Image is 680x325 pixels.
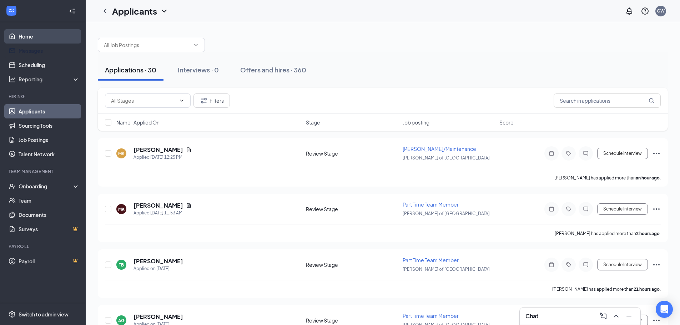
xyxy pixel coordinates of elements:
input: All Stages [111,97,176,105]
div: MK [118,206,125,212]
input: All Job Postings [104,41,190,49]
p: [PERSON_NAME] has applied more than . [555,230,661,237]
button: Schedule Interview [597,259,648,270]
h1: Applicants [112,5,157,17]
svg: UserCheck [9,183,16,190]
b: 2 hours ago [636,231,660,236]
span: Part Time Team Member [403,201,459,208]
b: an hour ago [636,175,660,181]
svg: ChevronDown [179,98,185,103]
svg: Document [186,147,192,153]
div: Open Intercom Messenger [656,301,673,318]
svg: Notifications [625,7,634,15]
svg: Ellipses [652,260,661,269]
svg: ChevronDown [160,7,168,15]
span: Name · Applied On [116,119,160,126]
svg: Tag [564,151,573,156]
h5: [PERSON_NAME] [134,146,183,154]
span: Score [499,119,514,126]
a: Team [19,193,80,208]
button: Schedule Interview [597,203,648,215]
svg: Settings [9,311,16,318]
svg: ChevronUp [612,312,620,320]
svg: Tag [564,206,573,212]
span: Stage [306,119,320,126]
svg: Tag [564,262,573,268]
div: Switch to admin view [19,311,69,318]
div: Onboarding [19,183,74,190]
div: Team Management [9,168,78,174]
button: Schedule Interview [597,148,648,159]
button: Minimize [623,310,635,322]
span: [PERSON_NAME] of [GEOGRAPHIC_DATA] [403,266,490,272]
svg: MagnifyingGlass [649,98,654,103]
span: Part Time Team Member [403,313,459,319]
div: Payroll [9,243,78,249]
svg: ChevronDown [193,42,199,48]
div: Applied [DATE] 11:53 AM [134,209,192,217]
h5: [PERSON_NAME] [134,313,183,321]
a: Job Postings [19,133,80,147]
button: ChevronUp [610,310,622,322]
svg: Ellipses [652,149,661,158]
div: Interviews · 0 [178,65,219,74]
button: ComposeMessage [598,310,609,322]
div: TB [119,262,124,268]
svg: ChevronLeft [101,7,109,15]
div: Applied on [DATE] [134,265,183,272]
div: Review Stage [306,205,398,213]
div: MK [118,151,125,157]
h3: Chat [525,312,538,320]
div: GW [657,8,665,14]
div: Review Stage [306,317,398,324]
div: Review Stage [306,150,398,157]
div: AG [118,318,125,324]
svg: Minimize [625,312,633,320]
div: Applied [DATE] 12:25 PM [134,154,192,161]
h5: [PERSON_NAME] [134,202,183,209]
a: Scheduling [19,58,80,72]
svg: ComposeMessage [599,312,608,320]
a: Home [19,29,80,44]
div: Reporting [19,76,80,83]
span: [PERSON_NAME]/Maintenance [403,146,476,152]
a: PayrollCrown [19,254,80,268]
a: Applicants [19,104,80,118]
svg: Document [186,203,192,208]
span: Part Time Team Member [403,257,459,263]
svg: Filter [200,96,208,105]
a: Messages [19,44,80,58]
svg: ChatInactive [581,206,590,212]
svg: Note [547,206,556,212]
input: Search in applications [554,93,661,108]
svg: Note [547,262,556,268]
span: Job posting [403,119,429,126]
p: [PERSON_NAME] has applied more than . [552,286,661,292]
div: Hiring [9,93,78,100]
svg: Ellipses [652,316,661,325]
svg: ChatInactive [581,151,590,156]
div: Review Stage [306,261,398,268]
svg: Ellipses [652,205,661,213]
svg: Analysis [9,76,16,83]
div: Applications · 30 [105,65,156,74]
svg: Note [547,151,556,156]
b: 21 hours ago [634,286,660,292]
button: Filter Filters [193,93,230,108]
svg: WorkstreamLogo [8,7,15,14]
svg: QuestionInfo [641,7,649,15]
a: Sourcing Tools [19,118,80,133]
a: Talent Network [19,147,80,161]
div: Offers and hires · 360 [240,65,306,74]
h5: [PERSON_NAME] [134,257,183,265]
svg: ChatInactive [581,262,590,268]
span: [PERSON_NAME] of [GEOGRAPHIC_DATA] [403,155,490,161]
a: Documents [19,208,80,222]
p: [PERSON_NAME] has applied more than . [554,175,661,181]
svg: Collapse [69,7,76,15]
a: SurveysCrown [19,222,80,236]
span: [PERSON_NAME] of [GEOGRAPHIC_DATA] [403,211,490,216]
